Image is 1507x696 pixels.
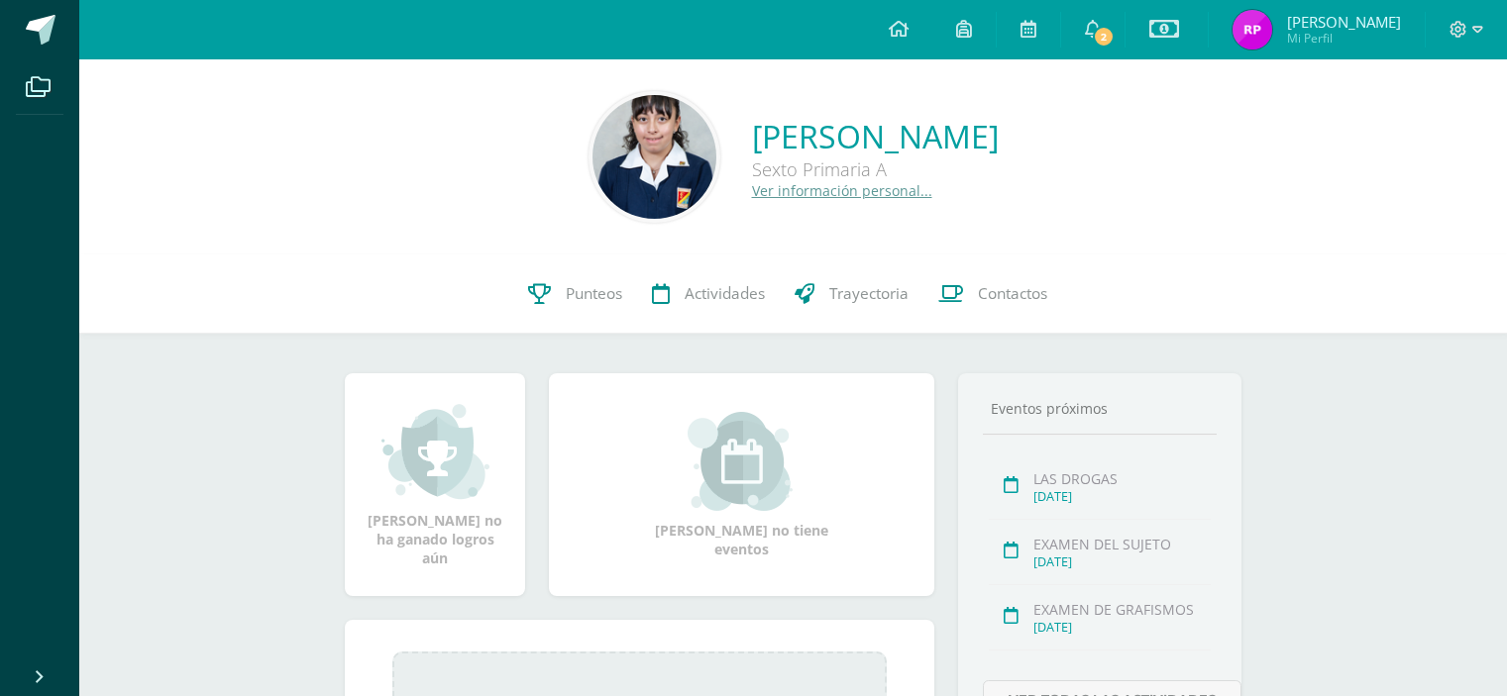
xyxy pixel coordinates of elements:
div: Eventos próximos [983,399,1217,418]
div: [PERSON_NAME] no tiene eventos [643,412,841,558]
div: EXAMEN DEL SUJETO [1033,535,1211,553]
span: Contactos [978,283,1047,304]
div: [PERSON_NAME] no ha ganado logros aún [365,402,505,567]
div: EXAMEN DE GRAFISMOS [1033,600,1211,619]
div: LAS DROGAS [1033,469,1211,488]
img: be95009adb1ad98626e176db19f6507c.png [592,95,716,219]
div: [DATE] [1033,619,1211,636]
img: 86b5fdf82b516cd82e2b97a1ad8108b3.png [1233,10,1272,50]
img: event_small.png [688,412,796,511]
a: [PERSON_NAME] [752,115,999,157]
span: Actividades [685,283,765,304]
div: [DATE] [1033,488,1211,505]
span: Mi Perfil [1287,30,1401,47]
img: achievement_small.png [381,402,489,501]
span: Punteos [566,283,622,304]
span: 2 [1093,26,1115,48]
span: Trayectoria [829,283,909,304]
a: Ver información personal... [752,181,932,200]
span: [PERSON_NAME] [1287,12,1401,32]
div: [DATE] [1033,553,1211,570]
div: Sexto Primaria A [752,157,999,181]
a: Punteos [513,254,637,334]
a: Contactos [923,254,1062,334]
a: Trayectoria [780,254,923,334]
a: Actividades [637,254,780,334]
